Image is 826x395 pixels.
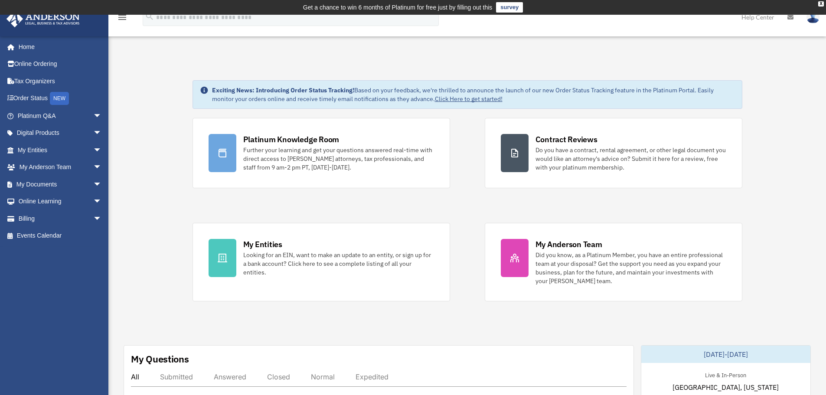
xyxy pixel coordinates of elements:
[6,72,115,90] a: Tax Organizers
[485,223,742,301] a: My Anderson Team Did you know, as a Platinum Member, you have an entire professional team at your...
[485,118,742,188] a: Contract Reviews Do you have a contract, rental agreement, or other legal document you would like...
[214,372,246,381] div: Answered
[117,12,127,23] i: menu
[6,90,115,108] a: Order StatusNEW
[50,92,69,105] div: NEW
[698,370,753,379] div: Live & In-Person
[243,134,340,145] div: Platinum Knowledge Room
[267,372,290,381] div: Closed
[243,239,282,250] div: My Entities
[818,1,824,7] div: close
[435,95,503,103] a: Click Here to get started!
[212,86,354,94] strong: Exciting News: Introducing Order Status Tracking!
[6,141,115,159] a: My Entitiesarrow_drop_down
[131,353,189,366] div: My Questions
[6,210,115,227] a: Billingarrow_drop_down
[6,176,115,193] a: My Documentsarrow_drop_down
[496,2,523,13] a: survey
[303,2,493,13] div: Get a chance to win 6 months of Platinum for free just by filling out this
[131,372,139,381] div: All
[6,227,115,245] a: Events Calendar
[535,146,726,172] div: Do you have a contract, rental agreement, or other legal document you would like an attorney's ad...
[673,382,779,392] span: [GEOGRAPHIC_DATA], [US_STATE]
[6,55,115,73] a: Online Ordering
[243,146,434,172] div: Further your learning and get your questions answered real-time with direct access to [PERSON_NAM...
[160,372,193,381] div: Submitted
[356,372,389,381] div: Expedited
[93,210,111,228] span: arrow_drop_down
[311,372,335,381] div: Normal
[93,107,111,125] span: arrow_drop_down
[93,176,111,193] span: arrow_drop_down
[4,10,82,27] img: Anderson Advisors Platinum Portal
[193,223,450,301] a: My Entities Looking for an EIN, want to make an update to an entity, or sign up for a bank accoun...
[93,141,111,159] span: arrow_drop_down
[145,12,154,21] i: search
[806,11,819,23] img: User Pic
[535,134,597,145] div: Contract Reviews
[93,124,111,142] span: arrow_drop_down
[193,118,450,188] a: Platinum Knowledge Room Further your learning and get your questions answered real-time with dire...
[117,15,127,23] a: menu
[93,193,111,211] span: arrow_drop_down
[535,239,602,250] div: My Anderson Team
[641,346,810,363] div: [DATE]-[DATE]
[6,193,115,210] a: Online Learningarrow_drop_down
[93,159,111,176] span: arrow_drop_down
[6,107,115,124] a: Platinum Q&Aarrow_drop_down
[212,86,735,103] div: Based on your feedback, we're thrilled to announce the launch of our new Order Status Tracking fe...
[243,251,434,277] div: Looking for an EIN, want to make an update to an entity, or sign up for a bank account? Click her...
[535,251,726,285] div: Did you know, as a Platinum Member, you have an entire professional team at your disposal? Get th...
[6,124,115,142] a: Digital Productsarrow_drop_down
[6,159,115,176] a: My Anderson Teamarrow_drop_down
[6,38,111,55] a: Home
